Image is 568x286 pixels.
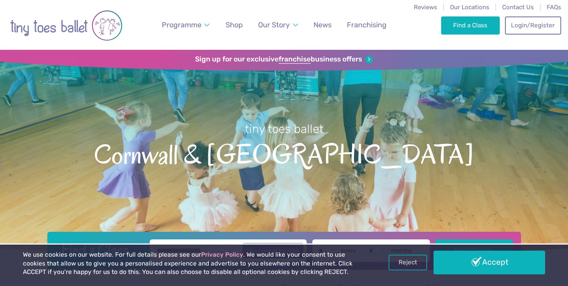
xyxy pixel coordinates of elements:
[14,137,554,170] span: Cornwall & [GEOGRAPHIC_DATA]
[502,4,534,11] a: Contact Us
[245,122,324,136] small: tiny toes ballet
[254,16,302,34] a: Our Story
[55,239,144,259] h2: Find a Class
[222,16,246,34] a: Shop
[195,55,373,64] a: Sign up for our exclusivefranchisebusiness offers
[343,16,390,34] a: Franchising
[158,16,214,34] a: Programme
[434,251,546,274] a: Accept
[414,4,437,11] a: Reviews
[201,251,243,258] a: Privacy Policy
[347,20,387,29] span: Franchising
[505,16,561,34] a: Login/Register
[23,251,362,277] p: We use cookies on our website. For full details please see our . We would like your consent to us...
[10,5,122,46] img: tiny toes ballet
[389,255,427,270] a: Reject
[310,16,335,34] a: News
[162,20,202,29] span: Programme
[441,16,500,34] a: Find a Class
[450,4,489,11] a: Our Locations
[279,55,311,64] strong: franchise
[258,20,290,29] span: Our Story
[436,239,513,262] button: Find Classes
[547,4,561,11] a: FAQs
[242,243,304,258] button: Use current location
[314,20,332,29] span: News
[226,20,243,29] span: Shop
